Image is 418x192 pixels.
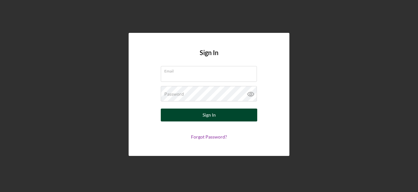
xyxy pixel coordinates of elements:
label: Password [164,91,184,97]
a: Forgot Password? [191,134,227,139]
label: Email [164,66,257,73]
button: Sign In [161,109,257,121]
h4: Sign In [200,49,218,66]
div: Sign In [203,109,216,121]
